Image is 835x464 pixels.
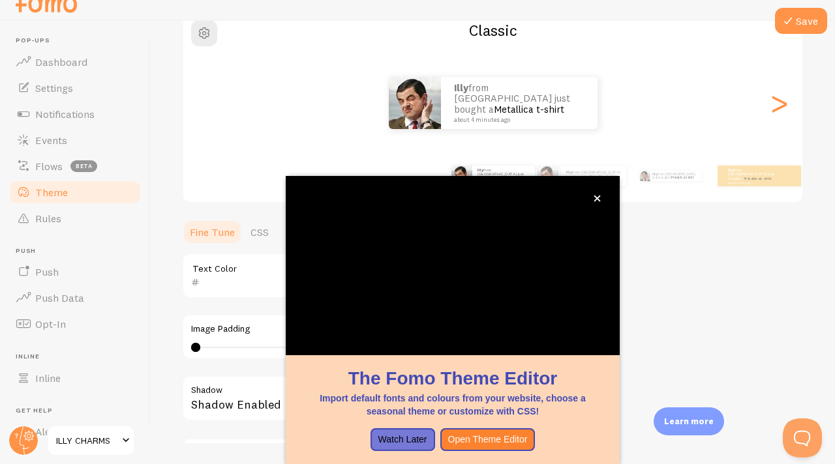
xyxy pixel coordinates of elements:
a: Metallica t-shirt [671,175,693,179]
span: Settings [35,81,73,94]
button: Watch Later [371,428,435,452]
span: Rules [35,212,61,225]
p: Import default fonts and colours from your website, choose a seasonal theme or customize with CSS! [301,392,604,418]
p: from [GEOGRAPHIC_DATA] just bought a [652,171,696,181]
span: Get Help [16,407,142,415]
button: close, [590,192,604,205]
span: Flows [35,160,63,173]
span: Theme [35,186,68,199]
span: Alerts [35,425,63,438]
strong: illy [566,169,572,175]
p: from [GEOGRAPHIC_DATA] just bought a [566,170,621,182]
img: Fomo [538,166,558,186]
img: Fomo [451,166,472,186]
span: ILLY CHARMS [56,433,118,448]
span: Notifications [35,108,95,121]
a: CSS [243,219,277,245]
div: Shadow Enabled [182,375,573,423]
h1: The Fomo Theme Editor [301,366,604,391]
span: Events [35,134,67,147]
a: Settings [8,75,142,101]
a: Theme [8,179,142,205]
a: ILLY CHARMS [47,425,135,456]
iframe: Help Scout Beacon - Open [783,418,822,457]
a: Fine Tune [182,219,243,245]
a: Rules [8,205,142,231]
span: Pop-ups [16,36,142,45]
strong: illy [478,167,483,173]
a: Metallica t-shirt [494,103,564,115]
p: from [GEOGRAPHIC_DATA] just bought a [728,167,780,184]
small: about 4 minutes ago [454,117,581,123]
a: Metallica t-shirt [744,176,772,181]
button: Open Theme Editor [440,428,536,452]
span: beta [70,160,97,172]
span: Inline [16,353,142,361]
span: Inline [35,371,61,384]
strong: illy [454,81,468,94]
a: Notifications [8,101,142,127]
p: Learn more [664,415,714,428]
a: Metallica t-shirt [590,173,618,179]
span: Push Data [35,291,84,304]
button: Save [775,8,827,34]
p: from [GEOGRAPHIC_DATA] just bought a [454,83,584,123]
small: about 4 minutes ago [728,181,779,184]
strong: illy [652,172,658,176]
span: Push [16,247,142,255]
a: Events [8,127,142,153]
p: from [GEOGRAPHIC_DATA] just bought a [478,167,530,184]
div: Next slide [771,56,787,150]
label: Image Padding [191,323,564,335]
img: Fomo [640,171,650,181]
span: Opt-In [35,317,66,330]
strong: illy [728,167,734,173]
a: Push [8,259,142,285]
span: Dashboard [35,55,87,68]
a: Dashboard [8,49,142,75]
div: Learn more [654,407,724,435]
a: Inline [8,365,142,391]
span: Push [35,265,59,278]
img: Fomo [389,77,441,129]
a: Push Data [8,285,142,311]
a: Flows beta [8,153,142,179]
a: Alerts [8,418,142,444]
a: Opt-In [8,311,142,337]
h2: Classic [183,20,802,40]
